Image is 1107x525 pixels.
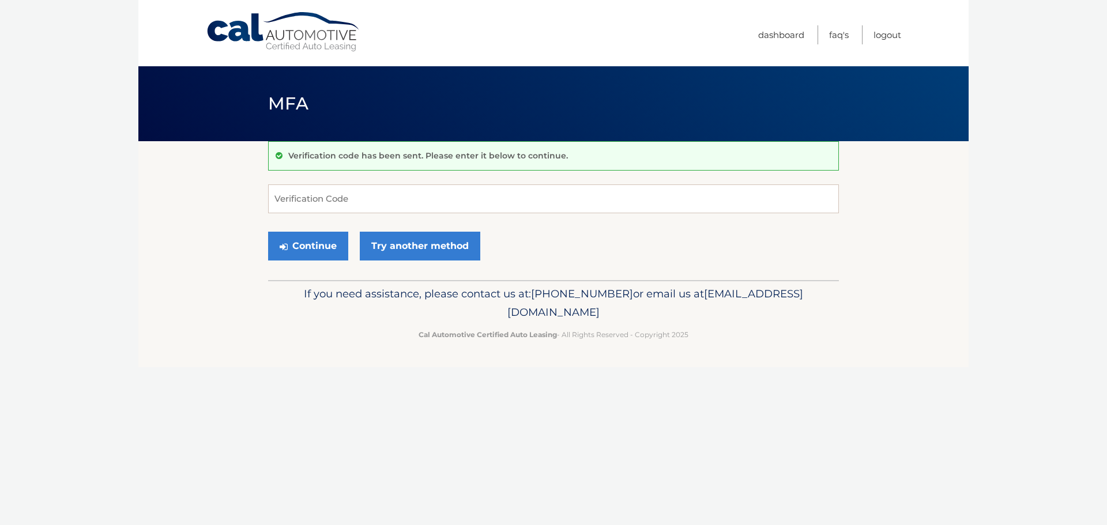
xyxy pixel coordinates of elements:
a: Dashboard [758,25,804,44]
span: [EMAIL_ADDRESS][DOMAIN_NAME] [507,287,803,319]
a: Cal Automotive [206,12,362,52]
span: MFA [268,93,308,114]
p: If you need assistance, please contact us at: or email us at [276,285,831,322]
p: - All Rights Reserved - Copyright 2025 [276,328,831,341]
strong: Cal Automotive Certified Auto Leasing [419,330,557,339]
span: [PHONE_NUMBER] [531,287,633,300]
a: FAQ's [829,25,849,44]
input: Verification Code [268,184,839,213]
a: Logout [873,25,901,44]
p: Verification code has been sent. Please enter it below to continue. [288,150,568,161]
a: Try another method [360,232,480,260]
button: Continue [268,232,348,260]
